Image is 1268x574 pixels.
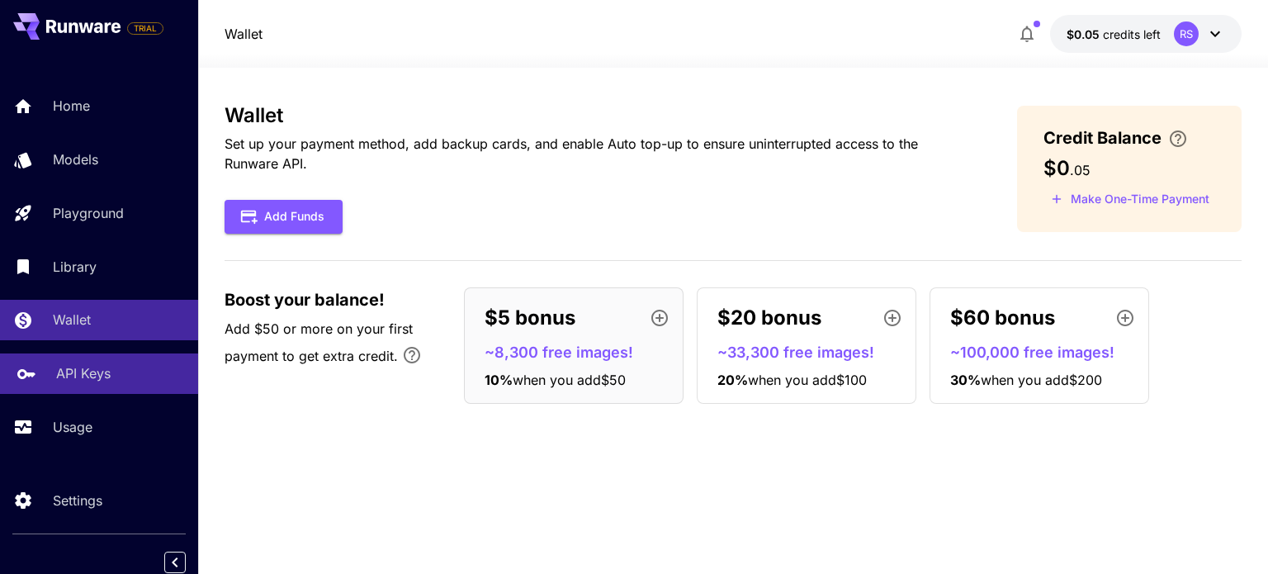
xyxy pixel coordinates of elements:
p: ~8,300 free images! [485,341,676,363]
span: Add your payment card to enable full platform functionality. [127,18,163,38]
span: . 05 [1070,162,1091,178]
span: 10 % [485,372,513,388]
p: Library [53,257,97,277]
p: Usage [53,417,92,437]
p: $5 bonus [485,303,575,333]
p: $60 bonus [950,303,1055,333]
span: $0 [1043,156,1070,180]
button: Bonus applies only to your first payment, up to 30% on the first $1,000. [395,339,428,372]
span: Credit Balance [1043,126,1162,150]
p: Settings [53,491,102,510]
div: RS [1174,21,1199,46]
span: 20 % [717,372,748,388]
span: when you add $200 [981,372,1102,388]
button: $0.05RS [1050,15,1242,53]
nav: breadcrumb [225,24,263,44]
p: Home [53,96,90,116]
span: TRIAL [128,22,163,35]
a: Wallet [225,24,263,44]
h3: Wallet [225,104,963,127]
span: when you add $100 [748,372,867,388]
p: Playground [53,203,124,223]
p: Wallet [53,310,91,330]
span: Boost your balance! [225,287,385,312]
p: $20 bonus [717,303,821,333]
span: $0.05 [1067,27,1103,41]
button: Collapse sidebar [164,552,186,573]
button: Enter your card details and choose an Auto top-up amount to avoid service interruptions. We'll au... [1162,129,1195,149]
span: Add $50 or more on your first payment to get extra credit. [225,320,413,364]
p: ~100,000 free images! [950,341,1142,363]
p: Models [53,149,98,169]
button: Make a one-time, non-recurring payment [1043,187,1217,212]
p: Set up your payment method, add backup cards, and enable Auto top-up to ensure uninterrupted acce... [225,134,963,173]
span: credits left [1103,27,1161,41]
button: Add Funds [225,200,343,234]
span: when you add $50 [513,372,626,388]
p: ~33,300 free images! [717,341,909,363]
div: $0.05 [1067,26,1161,43]
span: 30 % [950,372,981,388]
p: API Keys [56,363,111,383]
